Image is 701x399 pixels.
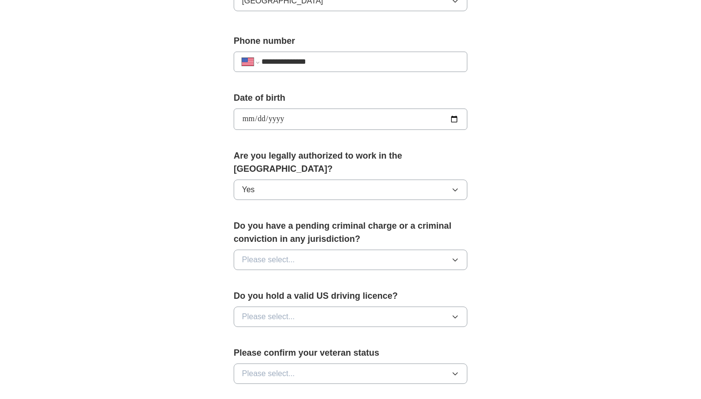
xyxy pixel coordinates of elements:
[234,363,467,384] button: Please select...
[234,180,467,200] button: Yes
[234,149,467,176] label: Are you legally authorized to work in the [GEOGRAPHIC_DATA]?
[242,368,295,380] span: Please select...
[234,307,467,327] button: Please select...
[234,250,467,270] button: Please select...
[234,290,467,303] label: Do you hold a valid US driving licence?
[242,254,295,266] span: Please select...
[242,311,295,323] span: Please select...
[234,219,467,246] label: Do you have a pending criminal charge or a criminal conviction in any jurisdiction?
[234,35,467,48] label: Phone number
[234,346,467,360] label: Please confirm your veteran status
[234,91,467,105] label: Date of birth
[242,184,255,196] span: Yes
